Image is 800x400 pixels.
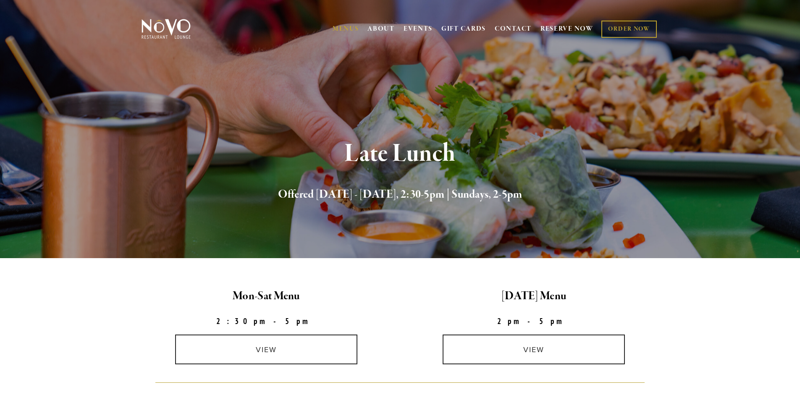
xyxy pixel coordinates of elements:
a: MENUS [333,25,359,33]
img: Novo Restaurant &amp; Lounge [140,18,192,39]
strong: 2:30pm-5pm [216,316,316,326]
a: ABOUT [367,25,395,33]
h2: [DATE] Menu [407,288,661,305]
strong: 2pm-5pm [497,316,570,326]
a: CONTACT [495,21,532,37]
a: GIFT CARDS [441,21,486,37]
a: ORDER NOW [601,21,656,38]
a: EVENTS [404,25,433,33]
h2: Mon-Sat Menu [140,288,393,305]
a: view [443,335,625,364]
a: view [175,335,357,364]
h1: Late Lunch [155,140,645,167]
a: RESERVE NOW [540,21,593,37]
h2: Offered [DATE] - [DATE], 2:30-5pm | Sundays, 2-5pm [155,186,645,204]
